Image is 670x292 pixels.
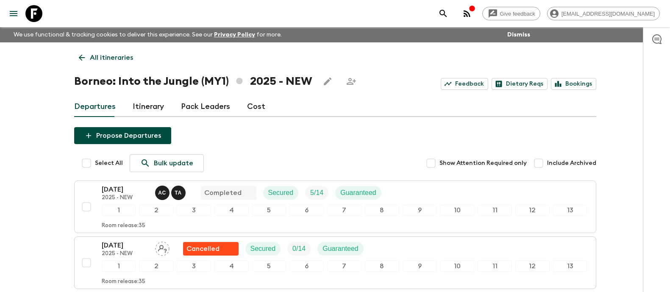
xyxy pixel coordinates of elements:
div: 12 [515,205,550,216]
a: Dietary Reqs [492,78,548,90]
a: Bulk update [130,154,204,172]
div: 6 [289,261,324,272]
a: Bookings [551,78,596,90]
p: Completed [204,188,242,198]
div: 3 [177,205,211,216]
div: 10 [440,261,474,272]
p: 0 / 14 [292,244,306,254]
p: 2025 - NEW [102,195,148,201]
span: Include Archived [547,159,596,167]
a: Itinerary [133,97,164,117]
p: Room release: 35 [102,278,145,285]
div: 9 [403,261,437,272]
a: Cost [247,97,265,117]
p: Cancelled [186,244,220,254]
div: 2 [139,205,173,216]
div: 13 [553,261,587,272]
div: 7 [327,261,361,272]
div: 8 [365,205,399,216]
div: 11 [478,261,512,272]
div: 12 [515,261,550,272]
div: [EMAIL_ADDRESS][DOMAIN_NAME] [547,7,660,20]
span: Give feedback [495,11,540,17]
p: Guaranteed [340,188,376,198]
p: Room release: 35 [102,222,145,229]
span: Select All [95,159,123,167]
div: Flash Pack cancellation [183,242,239,256]
div: 10 [440,205,474,216]
div: 11 [478,205,512,216]
span: Alvin Chin Chun Wei, Tiyon Anak Juna [155,188,187,195]
span: Assign pack leader [155,244,170,251]
span: Show Attention Required only [439,159,527,167]
span: [EMAIL_ADDRESS][DOMAIN_NAME] [557,11,659,17]
h1: Borneo: Into the Jungle (MY1) 2025 - NEW [74,73,312,90]
div: 2 [139,261,173,272]
p: 2025 - NEW [102,250,148,257]
button: menu [5,5,22,22]
div: 5 [252,205,286,216]
a: Give feedback [482,7,540,20]
p: [DATE] [102,240,148,250]
button: Propose Departures [74,127,171,144]
div: Trip Fill [287,242,311,256]
div: Trip Fill [305,186,328,200]
span: Share this itinerary [343,73,360,90]
button: Dismiss [505,29,532,41]
div: 4 [214,261,249,272]
p: Guaranteed [322,244,359,254]
div: 1 [102,261,136,272]
div: 7 [327,205,361,216]
a: All itineraries [74,49,138,66]
div: 8 [365,261,399,272]
p: We use functional & tracking cookies to deliver this experience. See our for more. [10,27,285,42]
div: 3 [177,261,211,272]
a: Pack Leaders [181,97,230,117]
a: Departures [74,97,116,117]
p: 5 / 14 [310,188,323,198]
p: [DATE] [102,184,148,195]
button: [DATE]2025 - NEWAssign pack leaderFlash Pack cancellationSecuredTrip FillGuaranteed12345678910111... [74,236,596,289]
div: 5 [252,261,286,272]
div: 4 [214,205,249,216]
p: All itineraries [90,53,133,63]
button: search adventures [435,5,452,22]
div: 13 [553,205,587,216]
p: Bulk update [154,158,193,168]
a: Feedback [441,78,488,90]
div: Secured [263,186,299,200]
p: Secured [268,188,294,198]
a: Privacy Policy [214,32,255,38]
div: 9 [403,205,437,216]
div: 1 [102,205,136,216]
p: Secured [250,244,276,254]
button: Edit this itinerary [319,73,336,90]
div: 6 [289,205,324,216]
div: Secured [245,242,281,256]
button: [DATE]2025 - NEWAlvin Chin Chun Wei, Tiyon Anak JunaCompletedSecuredTrip FillGuaranteed1234567891... [74,181,596,233]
